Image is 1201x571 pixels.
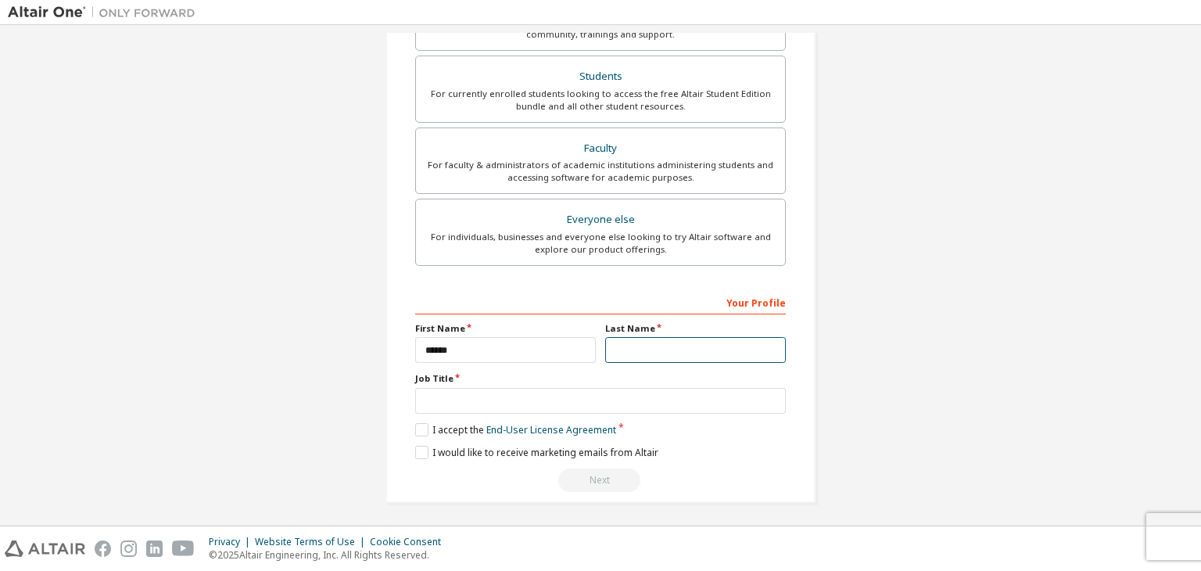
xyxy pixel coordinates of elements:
[370,536,450,548] div: Cookie Consent
[415,423,616,436] label: I accept the
[172,540,195,557] img: youtube.svg
[415,446,658,459] label: I would like to receive marketing emails from Altair
[425,231,776,256] div: For individuals, businesses and everyone else looking to try Altair software and explore our prod...
[8,5,203,20] img: Altair One
[486,423,616,436] a: End-User License Agreement
[415,289,786,314] div: Your Profile
[120,540,137,557] img: instagram.svg
[425,66,776,88] div: Students
[425,138,776,160] div: Faculty
[209,548,450,562] p: © 2025 Altair Engineering, Inc. All Rights Reserved.
[425,88,776,113] div: For currently enrolled students looking to access the free Altair Student Edition bundle and all ...
[95,540,111,557] img: facebook.svg
[209,536,255,548] div: Privacy
[425,209,776,231] div: Everyone else
[255,536,370,548] div: Website Terms of Use
[415,372,786,385] label: Job Title
[415,322,596,335] label: First Name
[146,540,163,557] img: linkedin.svg
[425,159,776,184] div: For faculty & administrators of academic institutions administering students and accessing softwa...
[605,322,786,335] label: Last Name
[5,540,85,557] img: altair_logo.svg
[415,469,786,492] div: Email already exists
